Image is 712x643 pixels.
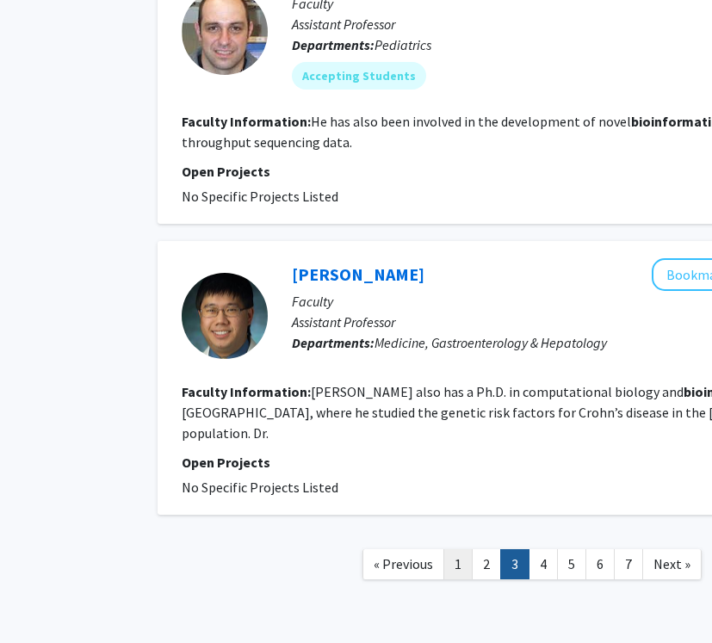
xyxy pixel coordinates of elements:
a: 4 [529,549,558,579]
iframe: Chat [13,566,73,630]
span: Pediatrics [375,36,431,53]
b: Faculty Information: [182,383,311,400]
a: 6 [585,549,615,579]
a: 2 [472,549,501,579]
b: Faculty Information: [182,113,311,130]
a: Next [642,549,702,579]
a: 1 [443,549,473,579]
span: « Previous [374,555,433,572]
mat-chip: Accepting Students [292,62,426,90]
a: 3 [500,549,529,579]
span: No Specific Projects Listed [182,479,338,496]
span: No Specific Projects Listed [182,188,338,205]
a: 7 [614,549,643,579]
span: Medicine, Gastroenterology & Hepatology [375,334,607,351]
a: 5 [557,549,586,579]
span: Next » [653,555,690,572]
a: Previous [362,549,444,579]
b: Departments: [292,334,375,351]
b: Departments: [292,36,375,53]
a: [PERSON_NAME] [292,263,424,285]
